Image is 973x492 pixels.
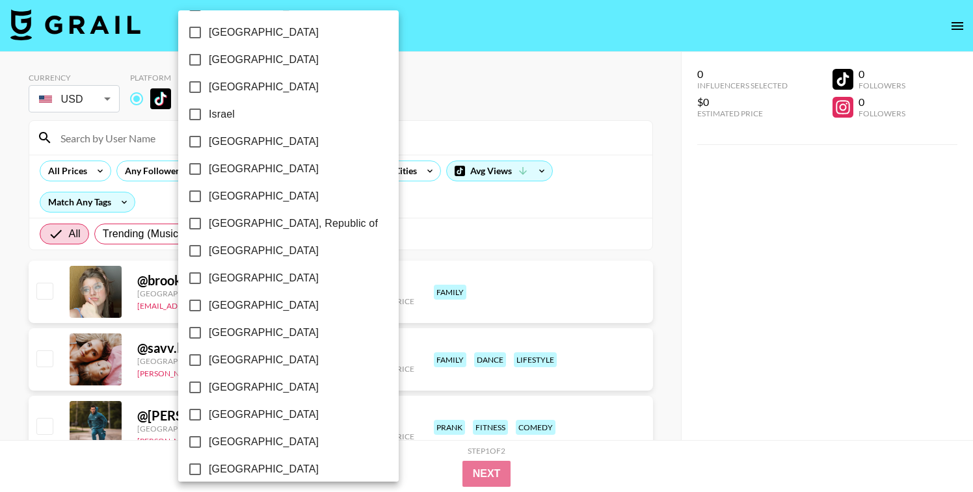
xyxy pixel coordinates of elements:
[209,161,319,177] span: [GEOGRAPHIC_DATA]
[209,380,319,395] span: [GEOGRAPHIC_DATA]
[908,427,957,476] iframe: Drift Widget Chat Controller
[209,461,319,477] span: [GEOGRAPHIC_DATA]
[209,188,319,204] span: [GEOGRAPHIC_DATA]
[209,407,319,422] span: [GEOGRAPHIC_DATA]
[209,243,319,259] span: [GEOGRAPHIC_DATA]
[209,134,319,149] span: [GEOGRAPHIC_DATA]
[209,107,235,122] span: Israel
[209,270,319,286] span: [GEOGRAPHIC_DATA]
[209,298,319,313] span: [GEOGRAPHIC_DATA]
[209,25,319,40] span: [GEOGRAPHIC_DATA]
[209,434,319,450] span: [GEOGRAPHIC_DATA]
[209,216,378,231] span: [GEOGRAPHIC_DATA], Republic of
[209,352,319,368] span: [GEOGRAPHIC_DATA]
[209,52,319,68] span: [GEOGRAPHIC_DATA]
[209,79,319,95] span: [GEOGRAPHIC_DATA]
[209,325,319,341] span: [GEOGRAPHIC_DATA]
